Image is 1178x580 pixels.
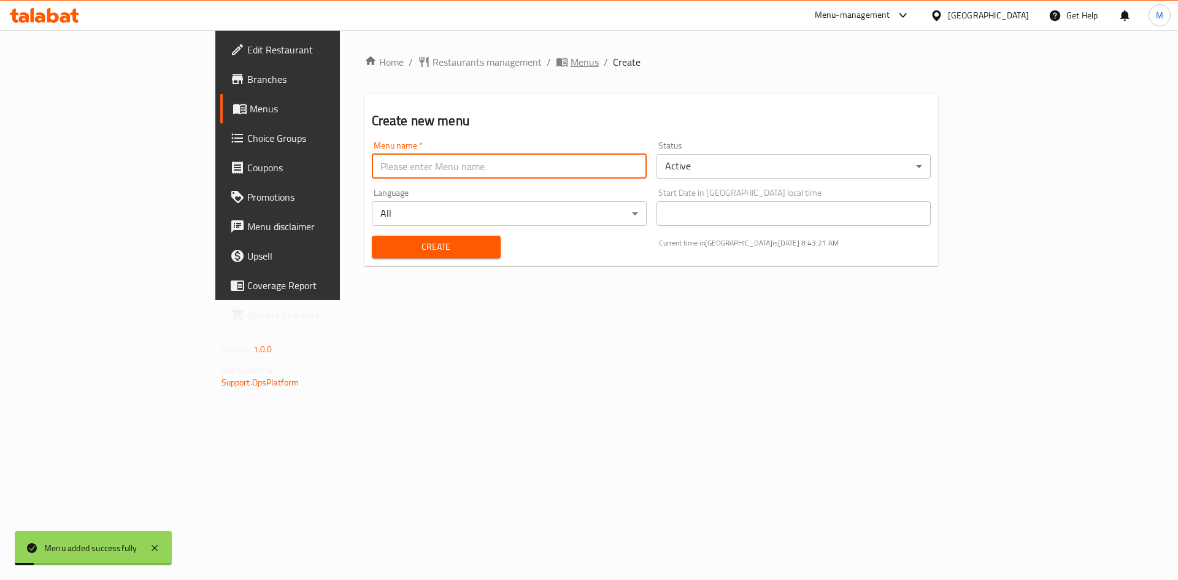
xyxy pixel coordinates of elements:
[948,9,1029,22] div: [GEOGRAPHIC_DATA]
[247,190,402,204] span: Promotions
[220,35,412,64] a: Edit Restaurant
[247,219,402,234] span: Menu disclaimer
[220,182,412,212] a: Promotions
[247,160,402,175] span: Coupons
[221,374,299,390] a: Support.OpsPlatform
[220,64,412,94] a: Branches
[220,94,412,123] a: Menus
[1156,9,1163,22] span: M
[372,236,501,258] button: Create
[364,55,939,69] nav: breadcrumb
[220,212,412,241] a: Menu disclaimer
[604,55,608,69] li: /
[571,55,599,69] span: Menus
[44,541,137,555] div: Menu added successfully
[556,55,599,69] a: Menus
[815,8,890,23] div: Menu-management
[247,249,402,263] span: Upsell
[247,42,402,57] span: Edit Restaurant
[659,238,931,249] p: Current time in [GEOGRAPHIC_DATA] is [DATE] 8:43:21 AM
[247,72,402,87] span: Branches
[253,341,272,357] span: 1.0.0
[221,362,278,378] span: Get support on:
[220,271,412,300] a: Coverage Report
[382,239,491,255] span: Create
[220,123,412,153] a: Choice Groups
[220,153,412,182] a: Coupons
[656,154,931,179] div: Active
[220,300,412,330] a: Grocery Checklist
[372,154,647,179] input: Please enter Menu name
[418,55,542,69] a: Restaurants management
[433,55,542,69] span: Restaurants management
[247,278,402,293] span: Coverage Report
[372,112,931,130] h2: Create new menu
[247,307,402,322] span: Grocery Checklist
[547,55,551,69] li: /
[221,341,252,357] span: Version:
[250,101,402,116] span: Menus
[247,131,402,145] span: Choice Groups
[613,55,641,69] span: Create
[220,241,412,271] a: Upsell
[372,201,647,226] div: All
